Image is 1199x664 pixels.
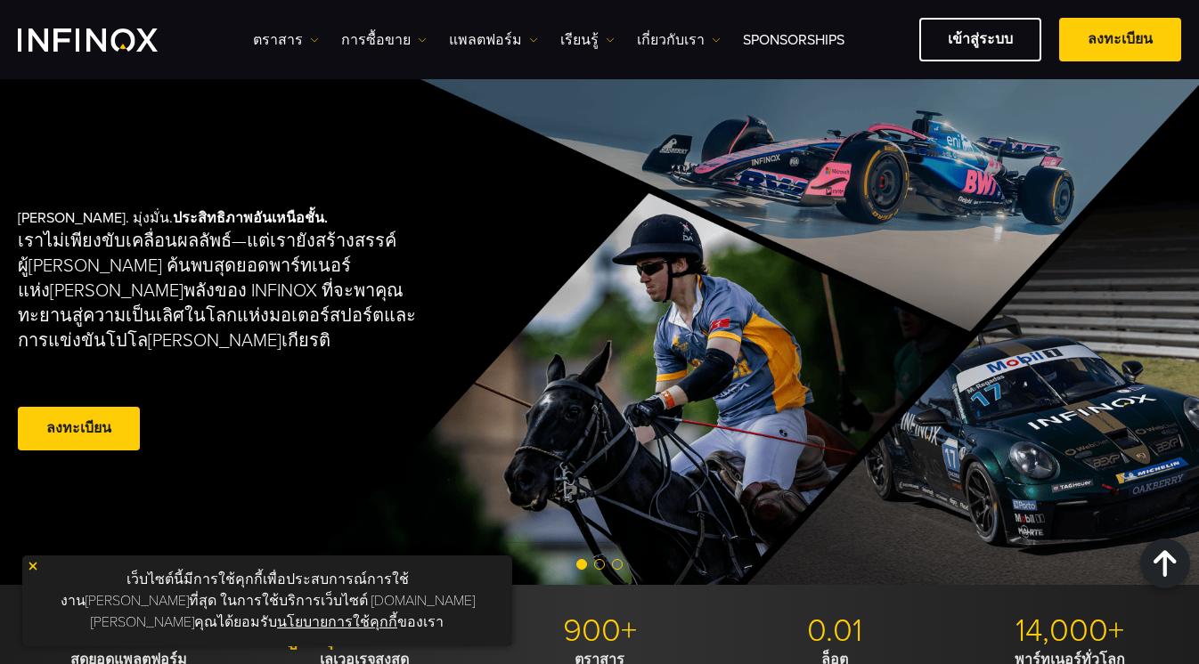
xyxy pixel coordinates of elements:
p: เว็บไซต์นี้มีการใช้คุกกี้เพื่อประสบการณ์การใช้งาน[PERSON_NAME]ที่สุด ในการใช้บริการเว็บไซต์ [DOMA... [31,564,503,637]
span: Go to slide 3 [612,559,623,570]
p: เราไม่เพียงขับเคลื่อนผลลัพธ์—แต่เรายังสร้างสรรค์ผู้[PERSON_NAME] ค้นพบสุดยอดพาร์ทเนอร์แห่ง[PERSON... [18,229,436,353]
a: เกี่ยวกับเรา [637,29,721,51]
img: yellow close icon [27,560,39,572]
strong: ประสิทธิภาพอันเหนือชั้น. [173,209,328,227]
a: นโยบายการใช้คุกกี้ [277,613,397,631]
a: เข้าสู่ระบบ [919,18,1041,61]
p: 0.01 [724,611,946,651]
p: 14,000+ [959,611,1181,651]
a: INFINOX Logo [18,28,200,52]
p: MT4/5 [18,611,240,651]
a: Sponsorships [743,29,844,51]
a: เรียนรู้ [560,29,615,51]
a: แพลตฟอร์ม [449,29,538,51]
a: ตราสาร [253,29,319,51]
a: การซื้อขาย [341,29,427,51]
p: 900+ [488,611,710,651]
a: ลงทะเบียน [1059,18,1181,61]
div: [PERSON_NAME]. มุ่งมั่น. [18,181,542,483]
span: Go to slide 2 [594,559,605,570]
span: Go to slide 1 [576,559,587,570]
a: ลงทะเบียน [18,407,140,450]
